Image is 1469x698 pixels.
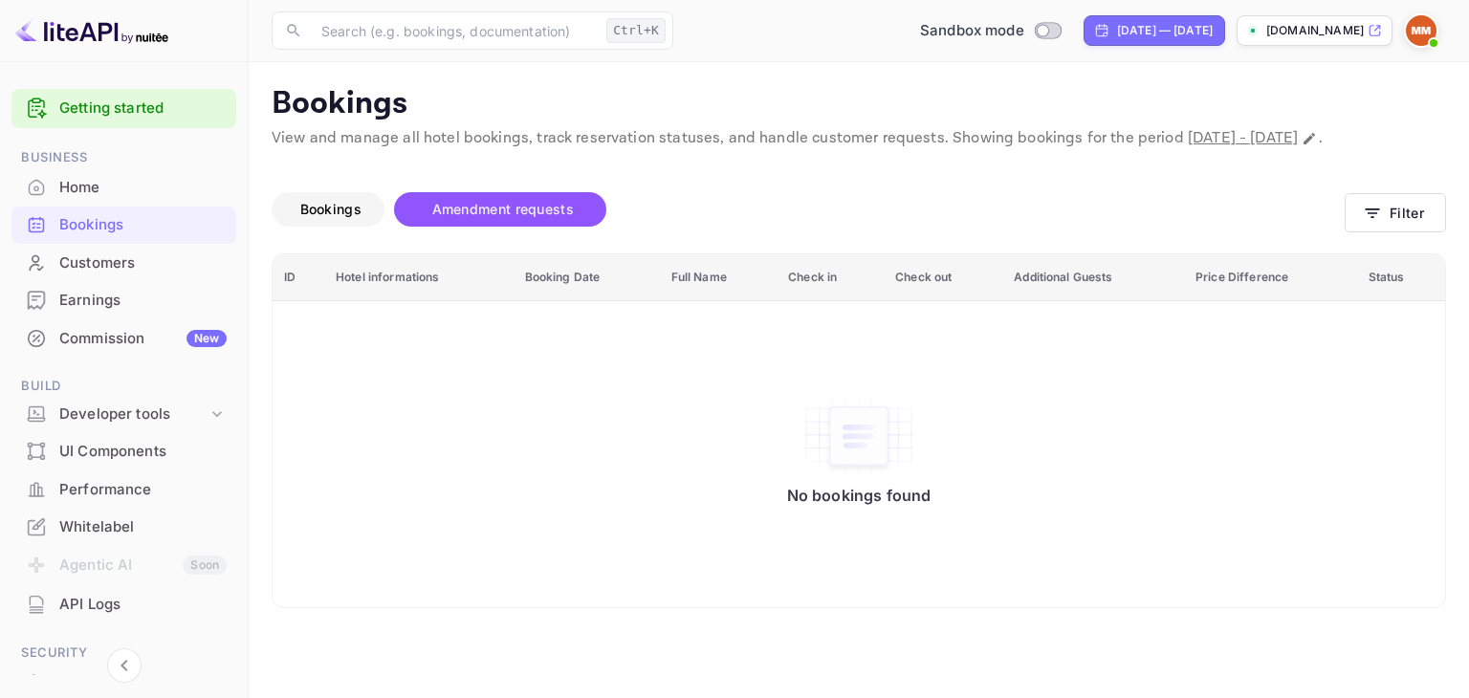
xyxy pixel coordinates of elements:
[59,328,227,350] div: Commission
[920,20,1024,42] span: Sandbox mode
[11,433,236,470] div: UI Components
[432,201,574,217] span: Amendment requests
[59,516,227,538] div: Whitelabel
[777,254,884,301] th: Check in
[11,471,236,509] div: Performance
[1188,128,1298,148] span: [DATE] - [DATE]
[300,201,362,217] span: Bookings
[11,282,236,319] div: Earnings
[11,147,236,168] span: Business
[1357,254,1445,301] th: Status
[272,127,1446,150] p: View and manage all hotel bookings, track reservation statuses, and handle customer requests. Sho...
[606,18,666,43] div: Ctrl+K
[273,254,1445,607] table: booking table
[59,671,227,693] div: Team management
[11,245,236,280] a: Customers
[11,282,236,317] a: Earnings
[1406,15,1436,46] img: my me
[884,254,1002,301] th: Check out
[11,586,236,622] a: API Logs
[59,98,227,120] a: Getting started
[59,214,227,236] div: Bookings
[59,479,227,501] div: Performance
[59,252,227,274] div: Customers
[1117,22,1213,39] div: [DATE] — [DATE]
[11,207,236,242] a: Bookings
[11,320,236,358] div: CommissionNew
[11,245,236,282] div: Customers
[787,486,932,505] p: No bookings found
[11,471,236,507] a: Performance
[1266,22,1364,39] p: [DOMAIN_NAME]
[186,330,227,347] div: New
[272,85,1446,123] p: Bookings
[15,15,168,46] img: LiteAPI logo
[11,586,236,623] div: API Logs
[1184,254,1357,301] th: Price Difference
[912,20,1068,42] div: Switch to Production mode
[11,207,236,244] div: Bookings
[59,290,227,312] div: Earnings
[1300,129,1319,148] button: Change date range
[11,433,236,469] a: UI Components
[59,404,208,425] div: Developer tools
[107,648,142,683] button: Collapse navigation
[11,169,236,207] div: Home
[59,594,227,616] div: API Logs
[11,89,236,128] div: Getting started
[272,192,1345,227] div: account-settings tabs
[324,254,513,301] th: Hotel informations
[310,11,599,50] input: Search (e.g. bookings, documentation)
[11,169,236,205] a: Home
[660,254,778,301] th: Full Name
[11,398,236,431] div: Developer tools
[1002,254,1184,301] th: Additional Guests
[11,643,236,664] span: Security
[11,320,236,356] a: CommissionNew
[11,509,236,546] div: Whitelabel
[1345,193,1446,232] button: Filter
[59,441,227,463] div: UI Components
[801,396,916,476] img: No bookings found
[59,177,227,199] div: Home
[514,254,660,301] th: Booking Date
[11,376,236,397] span: Build
[11,509,236,544] a: Whitelabel
[273,254,324,301] th: ID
